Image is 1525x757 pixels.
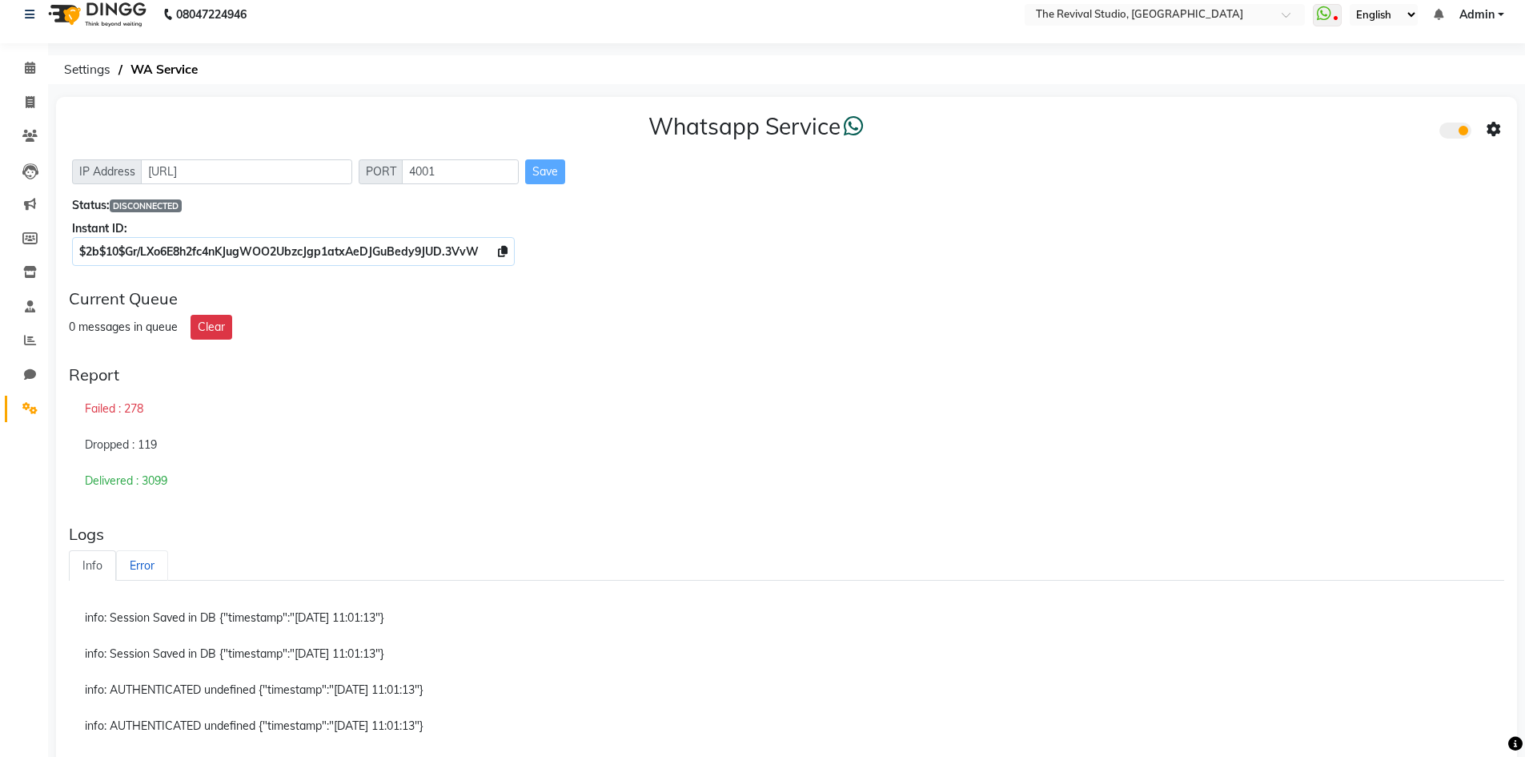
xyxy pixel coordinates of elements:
h3: Whatsapp Service [648,113,864,140]
span: Settings [56,55,118,84]
span: DISCONNECTED [110,199,182,212]
span: $2b$10$Gr/LXo6E8h2fc4nKJugWOO2UbzcJgp1atxAeDJGuBedy9JUD.3VvW [79,244,479,259]
button: Clear [191,315,232,340]
span: Admin [1459,6,1495,23]
div: Logs [69,525,1504,544]
span: WA Service [122,55,206,84]
div: Instant ID: [72,220,1501,237]
span: PORT [359,159,403,184]
div: info: Session Saved in DB {"timestamp":"[DATE] 11:01:13"} [69,636,1504,673]
div: Status: [72,197,1501,214]
div: Dropped : 119 [69,427,1504,464]
div: Current Queue [69,289,1504,308]
input: Sizing example input [402,159,519,184]
div: info: Session Saved in DB {"timestamp":"[DATE] 11:01:13"} [69,600,1504,637]
div: Delivered : 3099 [69,463,1504,499]
input: Sizing example input [141,159,352,184]
div: info: AUTHENTICATED undefined {"timestamp":"[DATE] 11:01:13"} [69,708,1504,745]
div: info: AUTHENTICATED undefined {"timestamp":"[DATE] 11:01:13"} [69,672,1504,709]
a: Error [116,550,168,582]
a: Info [69,550,116,582]
span: IP Address [72,159,142,184]
div: 0 messages in queue [69,319,178,336]
div: Report [69,365,1504,385]
div: Failed : 278 [69,391,1504,428]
